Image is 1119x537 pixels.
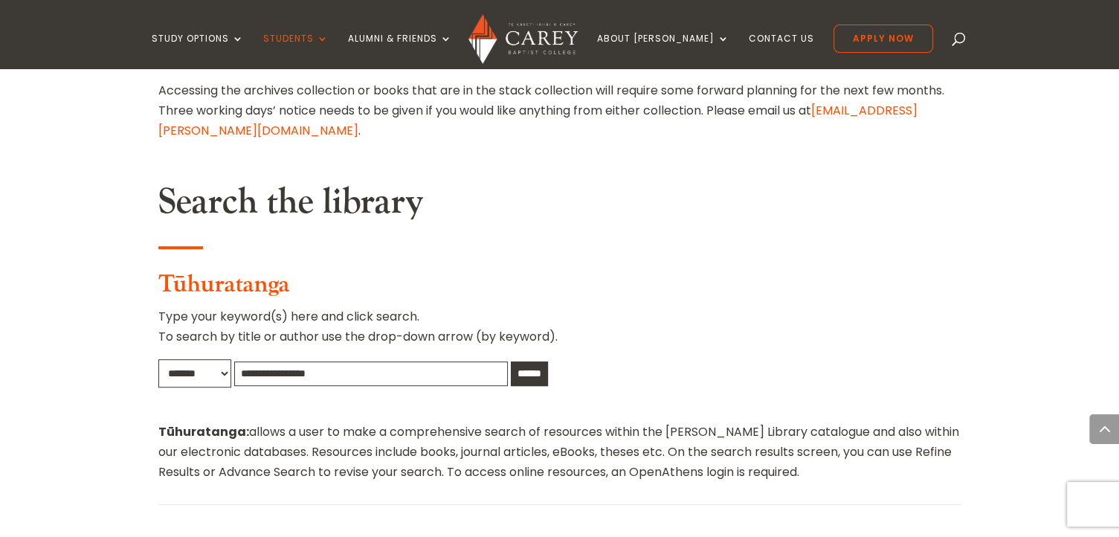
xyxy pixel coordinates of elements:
h2: Search the library [158,181,961,231]
h3: Tūhuratanga [158,271,961,306]
a: Alumni & Friends [348,33,452,68]
p: allows a user to make a comprehensive search of resources within the [PERSON_NAME] Library catalo... [158,422,961,483]
a: About [PERSON_NAME] [597,33,729,68]
p: Accessing the archives collection or books that are in the stack collection will require some for... [158,80,961,141]
a: Students [263,33,329,68]
p: Type your keyword(s) here and click search. To search by title or author use the drop-down arrow ... [158,306,961,358]
a: Study Options [152,33,244,68]
strong: Tūhuratanga: [158,423,249,440]
a: Contact Us [749,33,814,68]
a: Apply Now [833,25,933,53]
img: Carey Baptist College [468,14,578,64]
